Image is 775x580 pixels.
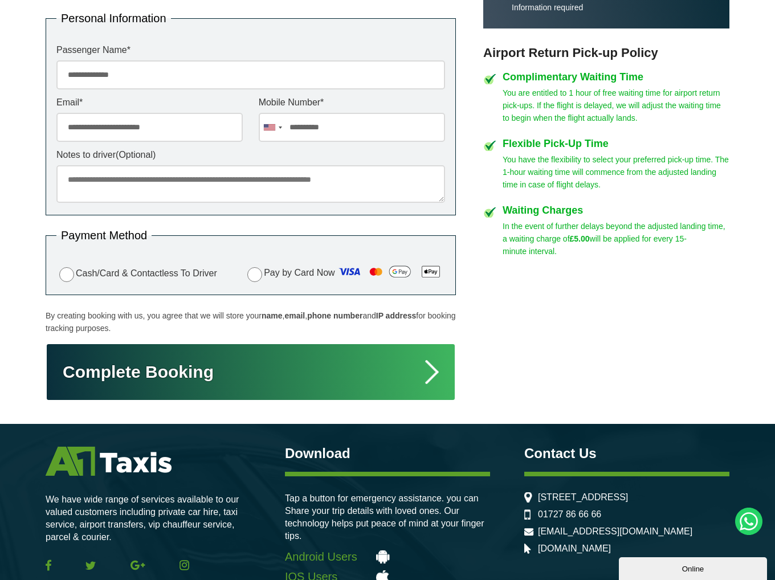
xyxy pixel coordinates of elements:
strong: name [262,311,283,320]
label: Pay by Card Now [244,263,445,284]
a: Android Users [285,550,490,563]
li: [STREET_ADDRESS] [524,492,729,503]
input: Cash/Card & Contactless To Driver [59,267,74,282]
strong: IP address [376,311,417,320]
legend: Personal Information [56,13,171,24]
img: Twitter [85,561,96,570]
img: Instagram [180,560,189,570]
p: You are entitled to 1 hour of free waiting time for airport return pick-ups. If the flight is del... [503,87,729,124]
a: [DOMAIN_NAME] [538,544,611,554]
p: You have the flexibility to select your preferred pick-up time. The 1-hour waiting time will comm... [503,153,729,191]
p: In the event of further delays beyond the adjusted landing time, a waiting charge of will be appl... [503,220,729,258]
strong: £5.00 [570,234,590,243]
h3: Download [285,447,490,460]
label: Notes to driver [56,150,445,160]
label: Passenger Name [56,46,445,55]
a: [EMAIL_ADDRESS][DOMAIN_NAME] [538,526,692,537]
img: Google Plus [130,560,145,570]
button: Complete Booking [46,343,456,401]
h4: Complimentary Waiting Time [503,72,729,82]
h4: Flexible Pick-Up Time [503,138,729,149]
strong: phone number [307,311,362,320]
label: Mobile Number [259,98,445,107]
strong: email [284,311,305,320]
iframe: chat widget [619,555,769,580]
span: (Optional) [116,150,156,160]
img: Facebook [46,559,51,571]
h3: Airport Return Pick-up Policy [483,46,729,60]
p: By creating booking with us, you agree that we will store your , , and for booking tracking purpo... [46,309,456,334]
input: Pay by Card Now [247,267,262,282]
p: Information required [512,2,718,13]
div: United States: +1 [259,113,285,141]
a: 01727 86 66 66 [538,509,601,520]
h3: Contact Us [524,447,729,460]
label: Email [56,98,243,107]
p: Tap a button for emergency assistance. you can Share your trip details with loved ones. Our techn... [285,492,490,542]
img: A1 Taxis St Albans [46,447,172,476]
p: We have wide range of services available to our valued customers including private car hire, taxi... [46,493,251,544]
h4: Waiting Charges [503,205,729,215]
label: Cash/Card & Contactless To Driver [56,266,217,282]
legend: Payment Method [56,230,152,241]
